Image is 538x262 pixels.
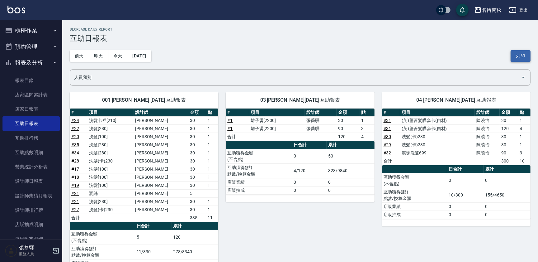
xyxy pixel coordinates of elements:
p: 服務人員 [19,251,51,257]
td: 30 [188,206,206,214]
td: 合計 [70,214,87,222]
img: Person [5,245,17,257]
td: 30 [188,181,206,189]
td: 互助獲得金額 (不含點) [226,149,292,163]
td: 潤絲 [87,189,134,197]
td: 洗髮[100] [87,133,134,141]
a: 設計師排行榜 [2,203,60,217]
td: 0 [484,173,531,188]
td: 洗髮[280] [87,197,134,206]
th: 金額 [188,109,206,117]
td: 洗髮(卡)230 [87,206,134,214]
td: 洗髮(卡)230 [400,133,475,141]
td: 30 [500,141,518,149]
th: 設計師 [134,109,188,117]
td: 洗髮[100] [87,165,134,173]
td: 洗髮卡券[210] [87,116,134,124]
span: 04 [PERSON_NAME][DATE] 互助報表 [389,97,523,103]
button: 前天 [70,50,89,62]
a: #24 [71,118,79,123]
a: 報表目錄 [2,73,60,88]
a: 互助日報表 [2,116,60,131]
td: 互助獲得(點) 點數/換算金額 [70,245,135,259]
td: 10 [518,157,531,165]
th: 點 [518,109,531,117]
td: 互助獲得(點) 點數/換算金額 [382,188,447,202]
td: 11/330 [135,245,172,259]
td: [PERSON_NAME] [134,173,188,181]
a: #21 [71,199,79,204]
td: 0 [292,186,327,194]
a: 互助排行榜 [2,131,60,145]
td: 1 [206,165,218,173]
a: #34 [71,150,79,155]
a: 店販抽成明細 [2,217,60,232]
td: 0 [292,178,327,186]
th: # [226,109,249,117]
th: 累計 [484,165,531,173]
td: [PERSON_NAME] [134,124,188,133]
td: [PERSON_NAME] [134,149,188,157]
td: 洗髮[100] [87,181,134,189]
button: [DATE] [127,50,151,62]
td: 278/8340 [172,245,219,259]
a: #22 [71,126,79,131]
a: 店家日報表 [2,102,60,116]
th: # [382,109,400,117]
td: 洗髮[280] [87,124,134,133]
td: 3 [518,149,531,157]
th: 金額 [337,109,360,117]
button: 列印 [511,50,531,62]
th: 項目 [400,109,475,117]
a: 營業統計分析表 [2,160,60,174]
td: 120 [500,124,518,133]
a: #21 [71,191,79,196]
div: 名留南松 [482,6,502,14]
td: 互助獲得(點) 點數/換算金額 [226,163,292,178]
td: 1 [206,116,218,124]
th: 金額 [500,109,518,117]
td: 0 [327,186,374,194]
a: #1 [227,126,233,131]
a: #31 [384,126,391,131]
a: #35 [71,142,79,147]
td: 1 [518,116,531,124]
td: 30 [500,133,518,141]
td: 互助獲得金額 (不含點) [382,173,447,188]
td: 1 [206,181,218,189]
td: 陳曉怡 [475,141,500,149]
td: 30 [188,197,206,206]
a: 每日收支明細 [2,232,60,246]
a: #31 [384,118,391,123]
th: 點 [360,109,375,117]
td: [PERSON_NAME] [134,141,188,149]
td: 滾珠洗髪699 [400,149,475,157]
td: 30 [337,116,360,124]
td: 0 [327,178,374,186]
td: 0 [447,211,484,219]
td: 0 [484,211,531,219]
td: 120 [337,133,360,141]
td: 300 [500,157,518,165]
td: 0 [447,173,484,188]
button: 今天 [108,50,128,62]
td: 陳曉怡 [475,133,500,141]
td: 洗髮[280] [87,149,134,157]
td: [PERSON_NAME] [134,165,188,173]
th: # [70,109,87,117]
td: 店販抽成 [382,211,447,219]
td: (芙)蘆薈髮膜套卡(自材) [400,116,475,124]
td: 陳曉怡 [475,124,500,133]
h5: 張蕎驛 [19,245,51,251]
td: 陳曉怡 [475,116,500,124]
td: 10/300 [447,188,484,202]
td: 30 [188,165,206,173]
td: [PERSON_NAME] [134,206,188,214]
button: 昨天 [89,50,108,62]
a: 設計師日報表 [2,174,60,188]
button: 報表及分析 [2,55,60,71]
a: #18 [71,175,79,180]
span: 03 [PERSON_NAME][DATE] 互助報表 [233,97,367,103]
td: 洗髮(卡)230 [87,157,134,165]
td: 陳曉怡 [475,149,500,157]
